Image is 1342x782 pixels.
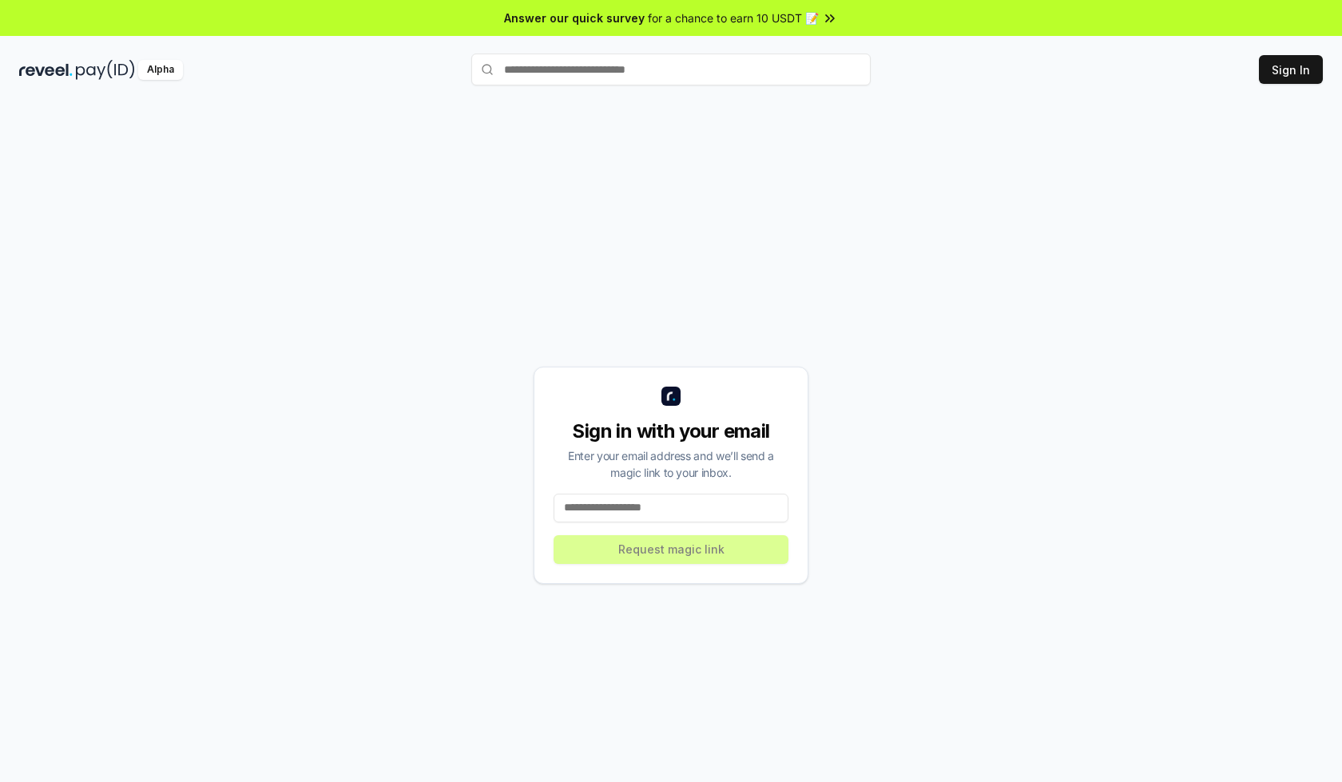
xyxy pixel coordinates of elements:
[1259,55,1323,84] button: Sign In
[554,447,788,481] div: Enter your email address and we’ll send a magic link to your inbox.
[138,60,183,80] div: Alpha
[19,60,73,80] img: reveel_dark
[648,10,819,26] span: for a chance to earn 10 USDT 📝
[76,60,135,80] img: pay_id
[554,419,788,444] div: Sign in with your email
[504,10,645,26] span: Answer our quick survey
[661,387,681,406] img: logo_small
